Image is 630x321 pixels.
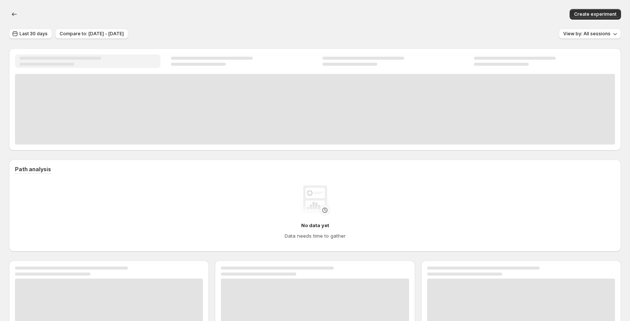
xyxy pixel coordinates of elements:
button: Create experiment [570,9,621,20]
span: Last 30 days [19,31,48,37]
span: Create experiment [574,11,616,17]
button: Last 30 days [9,29,52,39]
h4: No data yet [301,222,329,229]
button: Compare to: [DATE] - [DATE] [55,29,128,39]
button: View by: All sessions [559,29,621,39]
h3: Path analysis [15,166,51,173]
span: View by: All sessions [563,31,610,37]
h4: Data needs time to gather [285,232,346,240]
img: No data yet [300,185,330,216]
span: Compare to: [DATE] - [DATE] [60,31,124,37]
